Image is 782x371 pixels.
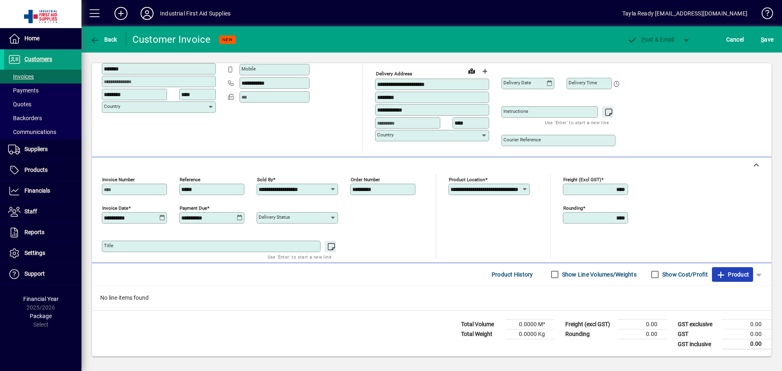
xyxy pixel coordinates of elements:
span: Package [30,313,52,319]
td: GST exclusive [674,320,723,329]
span: Staff [24,208,37,215]
span: Back [90,36,117,43]
span: ave [761,33,773,46]
td: 0.00 [723,339,771,349]
button: Profile [134,6,160,21]
a: Staff [4,202,81,222]
label: Show Line Volumes/Weights [560,270,637,279]
a: Communications [4,125,81,139]
span: Backorders [8,115,42,121]
td: 0.0000 M³ [506,320,555,329]
td: GST inclusive [674,339,723,349]
a: Backorders [4,111,81,125]
mat-label: Payment due [180,205,207,211]
div: Industrial First Aid Supplies [160,7,231,20]
span: Communications [8,129,56,135]
button: Product [712,267,753,282]
span: Invoices [8,73,34,80]
mat-label: Invoice number [102,177,135,182]
span: ost & Email [627,36,674,43]
mat-label: Invoice date [102,205,128,211]
button: Post & Email [623,32,679,47]
a: Settings [4,243,81,263]
mat-label: Delivery time [569,80,597,86]
button: Add [108,6,134,21]
mat-label: Country [377,132,393,138]
div: Customer Invoice [132,33,211,46]
button: Product History [488,267,536,282]
td: 0.00 [618,320,667,329]
td: Rounding [561,329,618,339]
span: Products [24,167,48,173]
mat-label: Instructions [503,108,528,114]
button: Back [88,32,119,47]
button: Choose address [478,65,491,78]
a: Products [4,160,81,180]
div: Tayla Ready [EMAIL_ADDRESS][DOMAIN_NAME] [622,7,747,20]
span: Settings [24,250,45,256]
mat-label: Freight (excl GST) [563,177,601,182]
a: Home [4,29,81,49]
app-page-header-button: Back [81,32,126,47]
a: Reports [4,222,81,243]
a: Payments [4,83,81,97]
td: 0.00 [723,320,771,329]
mat-label: Mobile [242,66,256,72]
a: Support [4,264,81,284]
span: Suppliers [24,146,48,152]
a: Quotes [4,97,81,111]
a: Invoices [4,70,81,83]
mat-label: Order number [351,177,380,182]
a: Financials [4,181,81,201]
mat-label: Delivery status [259,214,290,220]
td: GST [674,329,723,339]
span: Support [24,270,45,277]
td: Freight (excl GST) [561,320,618,329]
mat-label: Rounding [563,205,583,211]
mat-label: Sold by [257,177,273,182]
span: Cancel [726,33,744,46]
mat-label: Courier Reference [503,137,541,143]
mat-label: Country [104,103,120,109]
span: S [761,36,764,43]
button: Save [759,32,775,47]
mat-label: Reference [180,177,200,182]
mat-hint: Use 'Enter' to start a new line [545,118,609,127]
button: Cancel [724,32,746,47]
a: View on map [465,64,478,77]
label: Show Cost/Profit [661,270,708,279]
td: Total Volume [457,320,506,329]
td: Total Weight [457,329,506,339]
td: 0.00 [723,329,771,339]
span: Financials [24,187,50,194]
span: Financial Year [23,296,59,302]
a: Knowledge Base [756,2,772,28]
span: Customers [24,56,52,62]
mat-label: Product location [449,177,485,182]
span: Reports [24,229,44,235]
span: Payments [8,87,39,94]
div: No line items found [92,285,771,310]
span: Home [24,35,40,42]
mat-hint: Use 'Enter' to start a new line [268,252,332,261]
span: Product [716,268,749,281]
mat-label: Title [104,243,113,248]
span: Quotes [8,101,31,108]
mat-label: Delivery date [503,80,531,86]
td: 0.00 [618,329,667,339]
span: NEW [222,37,233,42]
a: Suppliers [4,139,81,160]
td: 0.0000 Kg [506,329,555,339]
span: P [641,36,645,43]
span: Product History [492,268,533,281]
